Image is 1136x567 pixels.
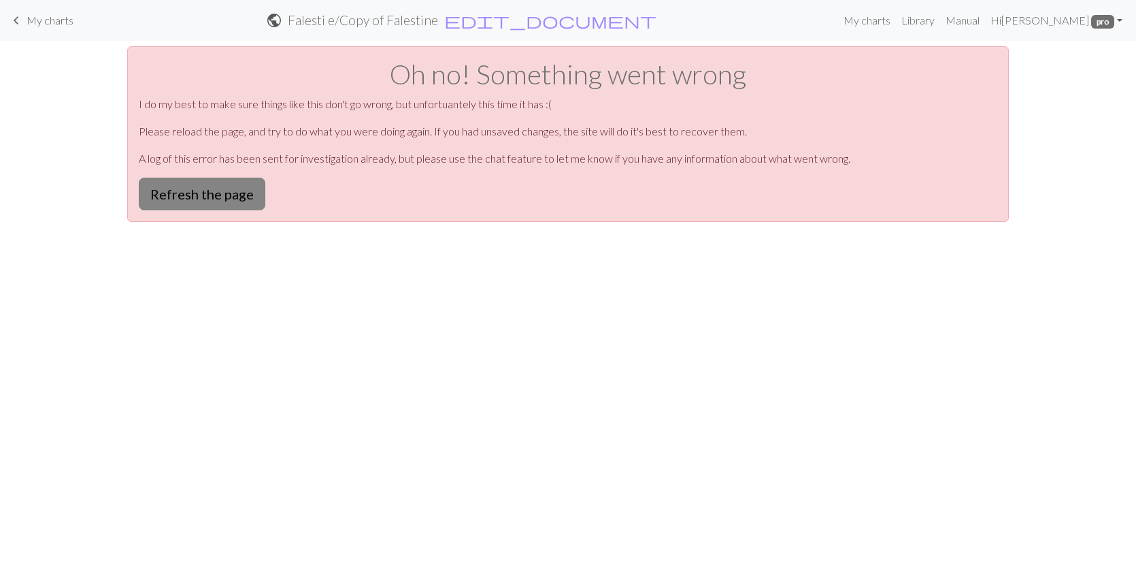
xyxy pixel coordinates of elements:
h2: Falesti e / Copy of Falestine [288,12,438,28]
p: I do my best to make sure things like this don't go wrong, but unfortuantely this time it has :( [139,96,997,112]
a: Library [896,7,940,34]
a: Hi[PERSON_NAME] pro [985,7,1128,34]
span: pro [1091,15,1114,29]
span: edit_document [444,11,656,30]
p: A log of this error has been sent for investigation already, but please use the chat feature to l... [139,150,997,167]
a: My charts [838,7,896,34]
a: Manual [940,7,985,34]
button: Refresh the page [139,178,265,210]
span: My charts [27,14,73,27]
h1: Oh no! Something went wrong [139,58,997,91]
a: My charts [8,9,73,32]
p: Please reload the page, and try to do what you were doing again. If you had unsaved changes, the ... [139,123,997,140]
span: public [266,11,282,30]
span: keyboard_arrow_left [8,11,24,30]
